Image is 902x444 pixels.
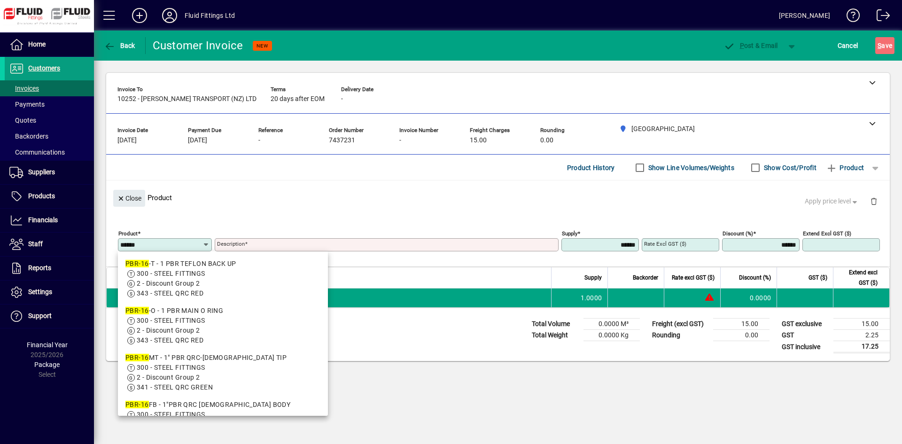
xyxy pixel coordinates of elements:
[9,132,48,140] span: Backorders
[803,230,851,237] mat-label: Extend excl GST ($)
[28,312,52,319] span: Support
[125,401,149,408] em: PBR-16
[5,33,94,56] a: Home
[28,240,43,248] span: Staff
[118,396,328,443] mat-option: PBR-16FB - 1"PBR QRC FEMALE BODY
[5,96,94,112] a: Payments
[125,400,320,410] div: FB - 1"PBR QRC [DEMOGRAPHIC_DATA] BODY
[28,216,58,224] span: Financials
[137,289,203,297] span: 343 - STEEL QRC RED
[28,192,55,200] span: Products
[137,411,205,418] span: 300 - STEEL FITTINGS
[713,330,770,341] td: 0.00
[646,163,734,172] label: Show Line Volumes/Weights
[5,257,94,280] a: Reports
[779,8,830,23] div: [PERSON_NAME]
[740,42,744,49] span: P
[399,137,401,144] span: -
[9,85,39,92] span: Invoices
[117,137,137,144] span: [DATE]
[118,230,138,237] mat-label: Product
[870,2,890,32] a: Logout
[137,383,213,391] span: 341 - STEEL QRC GREEN
[28,288,52,296] span: Settings
[9,101,45,108] span: Payments
[125,260,149,267] em: PBR-16
[137,336,203,344] span: 343 - STEEL QRC RED
[5,112,94,128] a: Quotes
[111,194,148,202] app-page-header-button: Close
[137,374,200,381] span: 2 - Discount Group 2
[801,193,863,210] button: Apply price level
[584,273,602,283] span: Supply
[672,273,715,283] span: Rate excl GST ($)
[94,37,146,54] app-page-header-button: Back
[258,137,260,144] span: -
[188,137,207,144] span: [DATE]
[125,307,149,314] em: PBR-16
[137,327,200,334] span: 2 - Discount Group 2
[720,288,777,307] td: 0.0000
[762,163,816,172] label: Show Cost/Profit
[106,180,890,215] div: Product
[117,95,257,103] span: 10252 - [PERSON_NAME] TRANSPORT (NZ) LTD
[137,317,205,324] span: 300 - STEEL FITTINGS
[719,37,783,54] button: Post & Email
[833,319,890,330] td: 15.00
[5,280,94,304] a: Settings
[647,319,713,330] td: Freight (excl GST)
[878,42,881,49] span: S
[527,319,583,330] td: Total Volume
[5,233,94,256] a: Staff
[9,117,36,124] span: Quotes
[527,330,583,341] td: Total Weight
[28,40,46,48] span: Home
[217,241,245,247] mat-label: Description
[838,38,858,53] span: Cancel
[583,330,640,341] td: 0.0000 Kg
[9,148,65,156] span: Communications
[777,330,833,341] td: GST
[723,230,753,237] mat-label: Discount (%)
[113,190,145,207] button: Close
[540,137,553,144] span: 0.00
[863,197,885,205] app-page-header-button: Delete
[137,280,200,287] span: 2 - Discount Group 2
[137,270,205,277] span: 300 - STEEL FITTINGS
[581,293,602,303] span: 1.0000
[28,168,55,176] span: Suppliers
[777,319,833,330] td: GST exclusive
[878,38,892,53] span: ave
[118,255,328,302] mat-option: PBR-16-T - 1 PBR TEFLON BACK UP
[125,354,149,361] em: PBR-16
[257,43,268,49] span: NEW
[155,7,185,24] button: Profile
[833,341,890,353] td: 17.25
[777,341,833,353] td: GST inclusive
[125,306,320,316] div: -O - 1 PBR MAIN O RING
[5,80,94,96] a: Invoices
[840,2,860,32] a: Knowledge Base
[118,349,328,396] mat-option: PBR-16MT - 1" PBR QRC-MALE TIP
[118,302,328,349] mat-option: PBR-16-O - 1 PBR MAIN O RING
[644,241,686,247] mat-label: Rate excl GST ($)
[185,8,235,23] div: Fluid Fittings Ltd
[5,144,94,160] a: Communications
[5,304,94,328] a: Support
[28,264,51,272] span: Reports
[271,95,325,103] span: 20 days after EOM
[27,341,68,349] span: Financial Year
[5,161,94,184] a: Suppliers
[125,259,320,269] div: -T - 1 PBR TEFLON BACK UP
[563,159,619,176] button: Product History
[34,361,60,368] span: Package
[562,230,577,237] mat-label: Supply
[633,273,658,283] span: Backorder
[104,42,135,49] span: Back
[567,160,615,175] span: Product History
[863,190,885,212] button: Delete
[805,196,859,206] span: Apply price level
[470,137,487,144] span: 15.00
[117,191,141,206] span: Close
[341,95,343,103] span: -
